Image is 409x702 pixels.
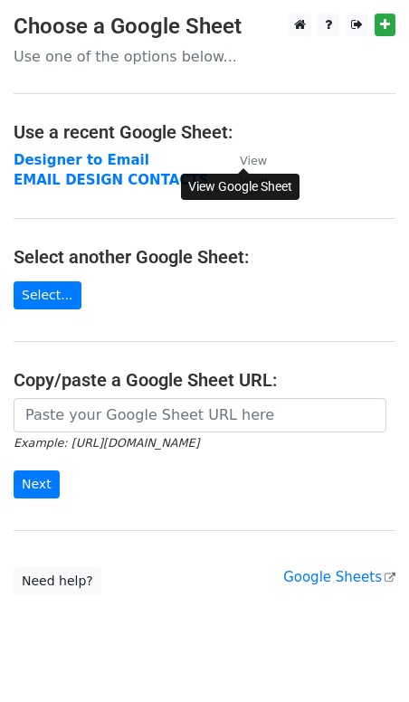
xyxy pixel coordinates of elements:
iframe: Chat Widget [319,615,409,702]
h4: Select another Google Sheet: [14,246,395,268]
a: Designer to Email [14,152,149,168]
h4: Copy/paste a Google Sheet URL: [14,369,395,391]
div: View Google Sheet [181,174,300,200]
input: Next [14,470,60,498]
p: Use one of the options below... [14,47,395,66]
a: View [222,152,267,168]
a: Select... [14,281,81,309]
a: Need help? [14,567,101,595]
h3: Choose a Google Sheet [14,14,395,40]
a: EMAIL DESIGN CONTACTS [14,172,208,188]
h4: Use a recent Google Sheet: [14,121,395,143]
small: View [240,154,267,167]
a: Google Sheets [283,569,395,585]
input: Paste your Google Sheet URL here [14,398,386,432]
small: Example: [URL][DOMAIN_NAME] [14,436,199,450]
